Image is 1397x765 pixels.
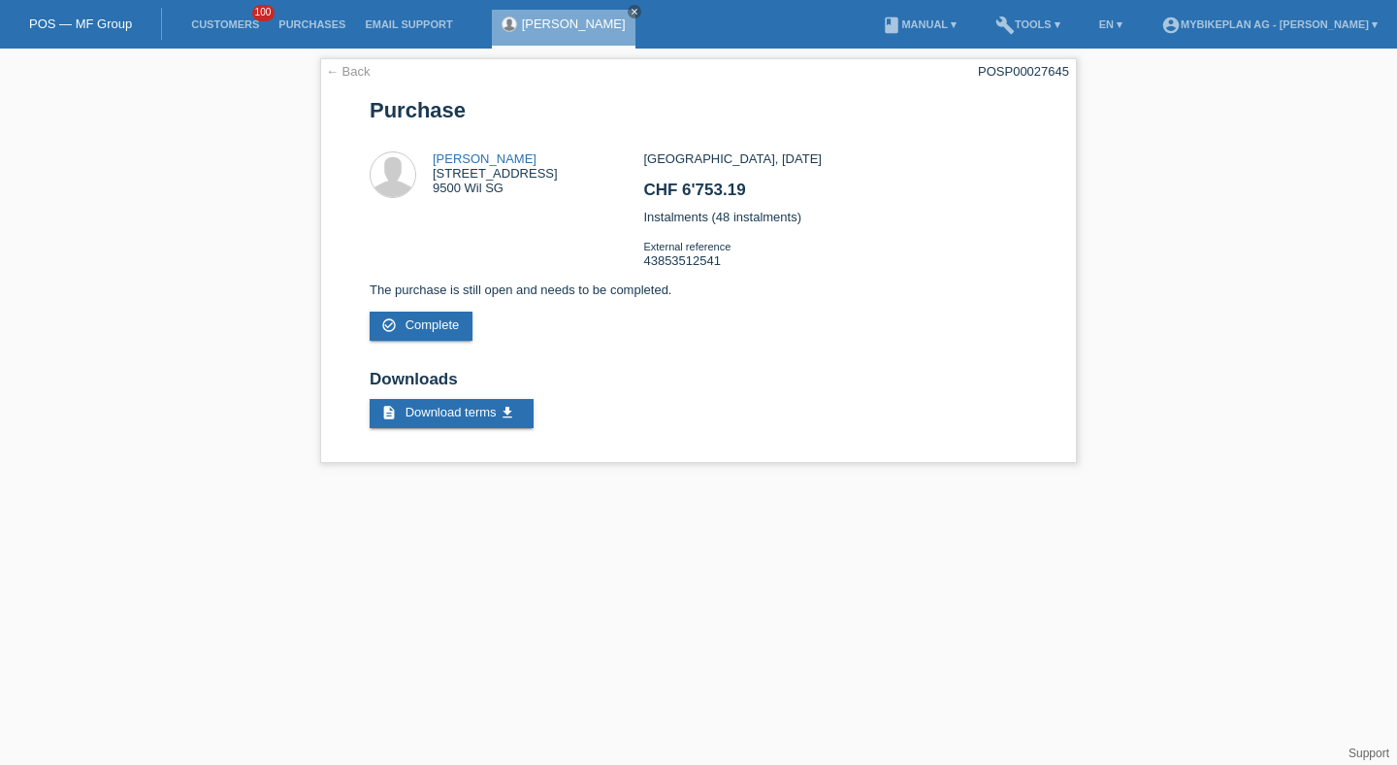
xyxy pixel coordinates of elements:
[630,7,639,17] i: close
[643,151,1026,283] div: [GEOGRAPHIC_DATA], [DATE] Instalments (48 instalments) 43853512541
[978,64,1069,79] div: POSP00027645
[252,5,276,21] span: 100
[500,405,515,420] i: get_app
[406,405,497,419] span: Download terms
[872,18,966,30] a: bookManual ▾
[381,405,397,420] i: description
[433,151,558,195] div: [STREET_ADDRESS] 9500 Wil SG
[370,399,534,428] a: description Download terms get_app
[355,18,462,30] a: Email Support
[370,98,1027,122] h1: Purchase
[29,17,132,31] a: POS — MF Group
[986,18,1070,30] a: buildTools ▾
[370,283,1027,297] p: The purchase is still open and needs to be completed.
[406,317,460,332] span: Complete
[628,5,641,18] a: close
[370,370,1027,399] h2: Downloads
[326,64,371,79] a: ← Back
[1161,16,1181,35] i: account_circle
[1348,747,1389,760] a: Support
[181,18,269,30] a: Customers
[381,317,397,333] i: check_circle_outline
[1152,18,1387,30] a: account_circleMybikeplan AG - [PERSON_NAME] ▾
[269,18,355,30] a: Purchases
[433,151,536,166] a: [PERSON_NAME]
[995,16,1015,35] i: build
[522,17,626,31] a: [PERSON_NAME]
[643,241,731,252] span: External reference
[370,312,472,341] a: check_circle_outline Complete
[1089,18,1132,30] a: EN ▾
[643,181,1026,210] h2: CHF 6'753.19
[882,16,901,35] i: book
